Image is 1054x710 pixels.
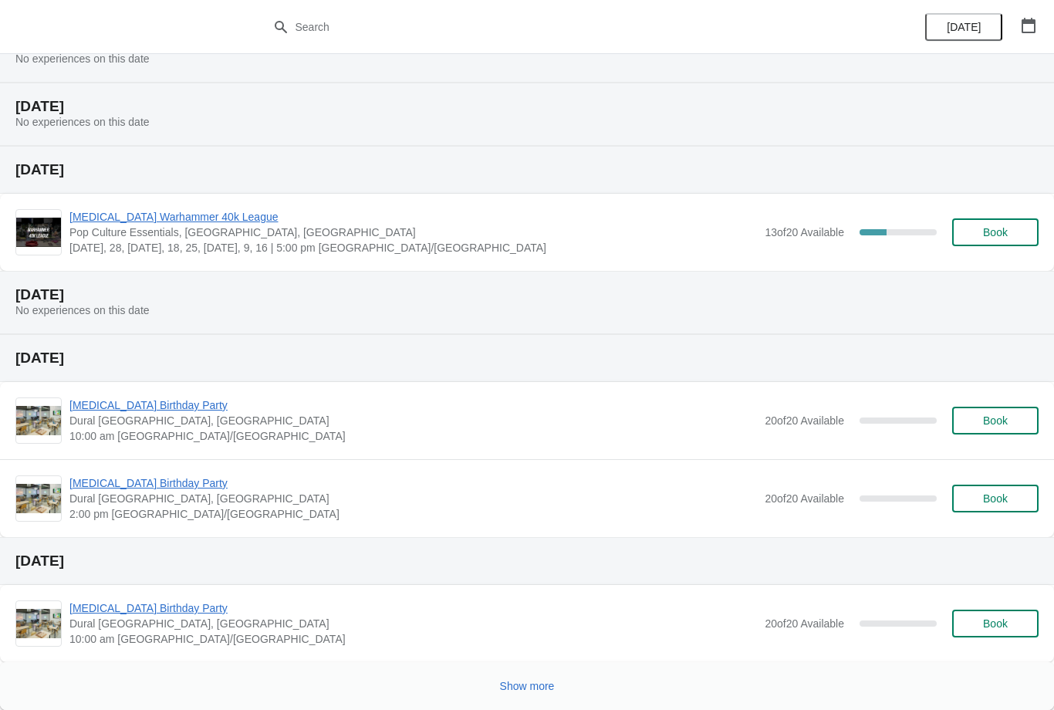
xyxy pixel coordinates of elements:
[69,225,757,240] span: Pop Culture Essentials, [GEOGRAPHIC_DATA], [GEOGRAPHIC_DATA]
[952,218,1039,246] button: Book
[765,492,844,505] span: 20 of 20 Available
[765,414,844,427] span: 20 of 20 Available
[15,162,1039,177] h2: [DATE]
[15,52,150,65] span: No experiences on this date
[952,610,1039,637] button: Book
[16,406,61,435] img: PCE Birthday Party | Dural NSW, Australia | 10:00 am Australia/Sydney
[69,397,757,413] span: [MEDICAL_DATA] Birthday Party
[69,240,757,255] span: [DATE], 28, [DATE], 18, 25, [DATE], 9, 16 | 5:00 pm [GEOGRAPHIC_DATA]/[GEOGRAPHIC_DATA]
[925,13,1002,41] button: [DATE]
[295,13,791,41] input: Search
[500,680,555,692] span: Show more
[983,617,1008,630] span: Book
[15,304,150,316] span: No experiences on this date
[952,485,1039,512] button: Book
[16,609,61,638] img: PCE Birthday Party | Dural NSW, Australia | 10:00 am Australia/Sydney
[16,484,61,513] img: PCE Birthday Party | Dural NSW, Australia | 2:00 pm Australia/Sydney
[69,413,757,428] span: Dural [GEOGRAPHIC_DATA], [GEOGRAPHIC_DATA]
[983,492,1008,505] span: Book
[952,407,1039,434] button: Book
[69,209,757,225] span: [MEDICAL_DATA] Warhammer 40k League
[69,600,757,616] span: [MEDICAL_DATA] Birthday Party
[69,631,757,647] span: 10:00 am [GEOGRAPHIC_DATA]/[GEOGRAPHIC_DATA]
[69,506,757,522] span: 2:00 pm [GEOGRAPHIC_DATA]/[GEOGRAPHIC_DATA]
[69,491,757,506] span: Dural [GEOGRAPHIC_DATA], [GEOGRAPHIC_DATA]
[15,553,1039,569] h2: [DATE]
[765,617,844,630] span: 20 of 20 Available
[15,350,1039,366] h2: [DATE]
[765,226,844,238] span: 13 of 20 Available
[947,21,981,33] span: [DATE]
[69,428,757,444] span: 10:00 am [GEOGRAPHIC_DATA]/[GEOGRAPHIC_DATA]
[15,287,1039,303] h2: [DATE]
[494,672,561,700] button: Show more
[983,226,1008,238] span: Book
[15,99,1039,114] h2: [DATE]
[983,414,1008,427] span: Book
[15,116,150,128] span: No experiences on this date
[69,475,757,491] span: [MEDICAL_DATA] Birthday Party
[69,616,757,631] span: Dural [GEOGRAPHIC_DATA], [GEOGRAPHIC_DATA]
[16,218,61,247] img: PCE Warhammer 40k League | Pop Culture Essentials, Old Northern Road, Dural NSW, Australia | 5:00...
